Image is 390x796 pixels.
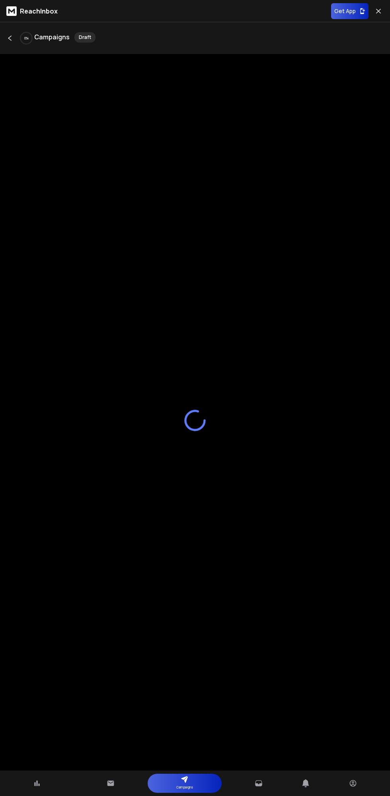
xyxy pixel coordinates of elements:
[74,32,96,43] div: Draft
[20,6,58,16] p: ReachInbox
[24,36,29,41] p: 0 %
[176,783,193,791] p: Campaigns
[34,32,70,43] h1: Campaigns
[331,3,369,19] button: Get App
